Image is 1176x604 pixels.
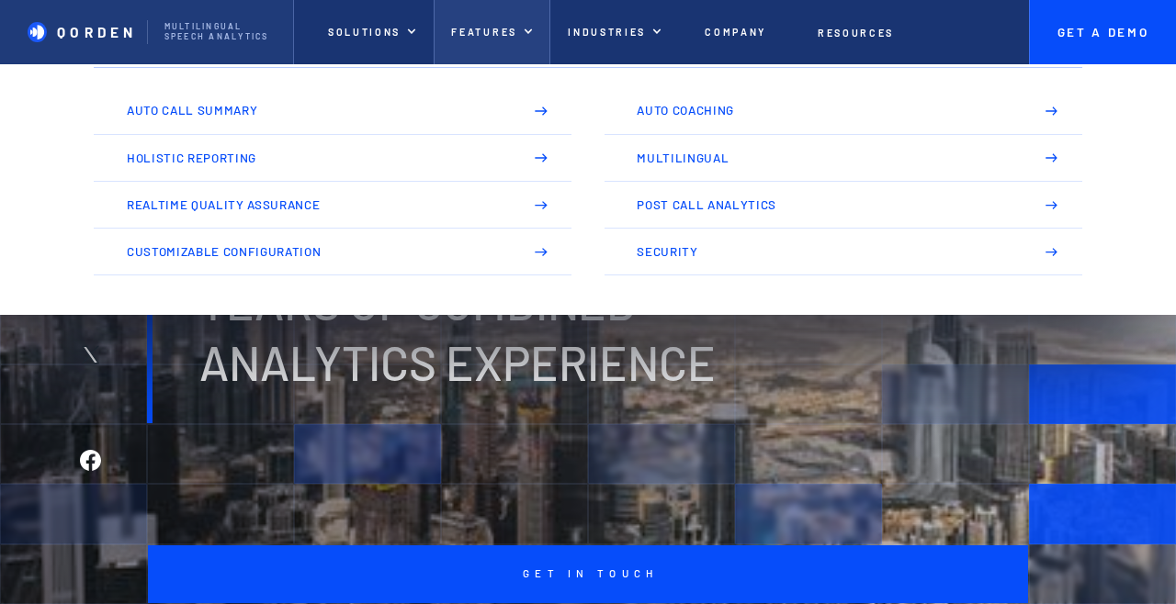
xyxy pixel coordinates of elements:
[605,135,1082,182] a: Multilingual
[127,151,508,165] p: Holistic Reporting
[328,27,401,39] p: Solutions
[94,88,571,135] a: Auto Call Summary
[637,151,1018,165] p: Multilingual
[94,135,571,182] a: Holistic Reporting
[127,104,508,117] p: Auto Call Summary
[80,450,101,471] img: Facebook
[568,27,646,39] p: Industries
[451,27,517,39] p: features
[57,24,137,40] p: QORDEN
[94,229,571,275] a: Customizable Configuration
[127,198,508,212] p: Realtime Quality Assurance
[80,344,101,365] img: Twitter
[127,245,508,259] p: Customizable Configuration
[705,27,766,39] p: Company
[818,28,894,39] p: Resources
[1048,25,1159,39] p: Get A Demo
[94,182,571,229] a: Realtime Quality Assurance
[605,229,1082,275] a: Security
[637,104,1018,117] p: Auto Coaching
[605,182,1082,229] a: Post Call Analytics
[517,567,659,580] p: Get in touch
[637,245,1018,259] p: Security
[637,198,1018,212] p: Post Call Analytics
[148,545,1028,603] a: Get in touch
[605,88,1082,135] a: Auto Coaching
[164,22,276,42] p: Multilingual Speech analytics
